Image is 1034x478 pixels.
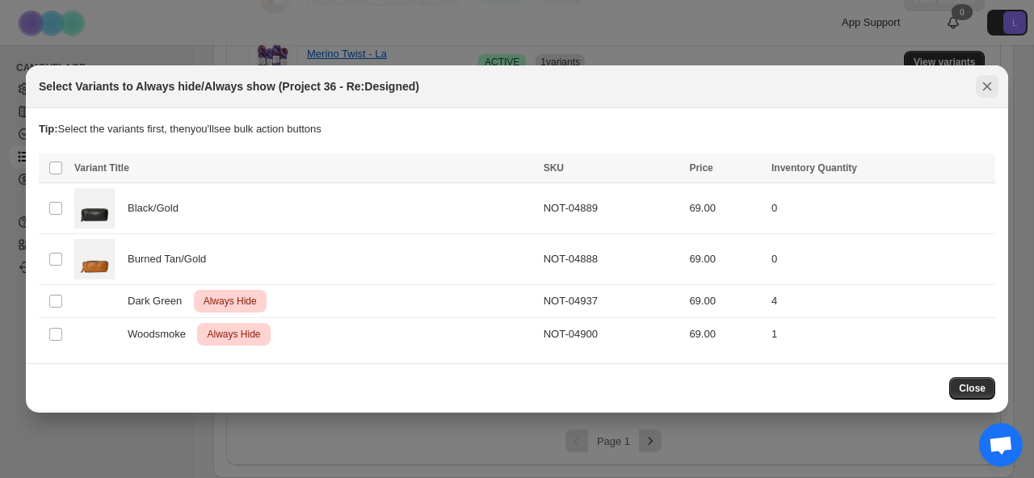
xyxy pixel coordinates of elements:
span: Dark Green [128,293,191,309]
img: Project_36_Burned_Tan_Gold.jpg [74,239,115,279]
td: 0 [767,183,995,234]
td: 69.00 [684,234,767,285]
p: Select the variants first, then you'll see bulk action buttons [39,121,995,137]
span: Woodsmoke [128,326,195,342]
td: 69.00 [684,183,767,234]
button: Close [976,75,998,98]
h2: Select Variants to Always hide/Always show (Project 36 - Re:Designed) [39,78,419,94]
td: 0 [767,234,995,285]
a: Open chat [979,423,1023,467]
span: Always Hide [204,325,263,344]
span: Always Hide [200,291,260,311]
td: 69.00 [684,285,767,318]
td: 4 [767,285,995,318]
span: SKU [544,162,564,174]
span: Inventory Quantity [771,162,857,174]
td: NOT-04889 [539,183,685,234]
span: Price [689,162,712,174]
td: 1 [767,318,995,351]
img: Project_36_Black_Gold.jpg [74,188,115,229]
td: 69.00 [684,318,767,351]
button: Close [949,377,995,400]
span: Burned Tan/Gold [128,251,215,267]
span: Variant Title [74,162,129,174]
strong: Tip: [39,123,58,135]
span: Close [959,382,986,395]
td: NOT-04888 [539,234,685,285]
span: Black/Gold [128,200,187,216]
td: NOT-04900 [539,318,685,351]
td: NOT-04937 [539,285,685,318]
